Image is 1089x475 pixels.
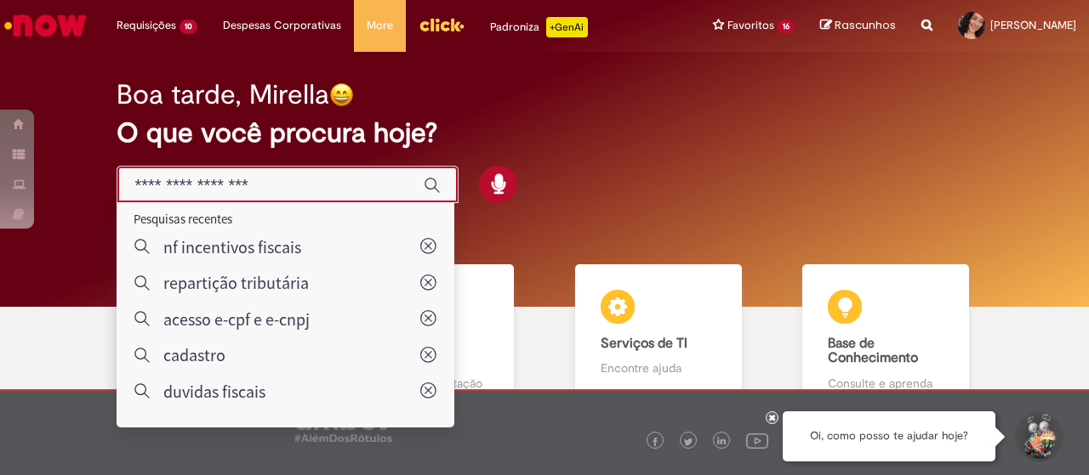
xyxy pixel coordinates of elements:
[727,17,774,34] span: Favoritos
[2,8,89,42] img: ServiceNow
[329,82,354,107] img: happy-face.png
[367,17,393,34] span: More
[773,264,1001,411] a: Base de Conhecimento Consulte e aprenda
[684,438,693,446] img: logo_footer_twitter.png
[1012,411,1063,462] button: Iniciar Conversa de Suporte
[820,18,896,34] a: Rascunhos
[835,17,896,33] span: Rascunhos
[651,438,659,446] img: logo_footer_facebook.png
[223,17,341,34] span: Despesas Corporativas
[180,20,197,34] span: 10
[546,17,588,37] p: +GenAi
[490,17,588,37] div: Padroniza
[89,264,317,411] a: Tirar dúvidas Tirar dúvidas com Lupi Assist e Gen Ai
[117,17,176,34] span: Requisições
[990,18,1076,32] span: [PERSON_NAME]
[778,20,795,34] span: 16
[828,375,944,392] p: Consulte e aprenda
[544,264,773,411] a: Serviços de TI Encontre ajuda
[419,12,465,37] img: click_logo_yellow_360x200.png
[601,359,716,376] p: Encontre ajuda
[828,335,918,367] b: Base de Conhecimento
[746,429,768,451] img: logo_footer_youtube.png
[717,437,726,447] img: logo_footer_linkedin.png
[783,411,995,461] div: Oi, como posso te ajudar hoje?
[601,335,687,352] b: Serviços de TI
[117,80,329,110] h2: Boa tarde, Mirella
[117,118,972,148] h2: O que você procura hoje?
